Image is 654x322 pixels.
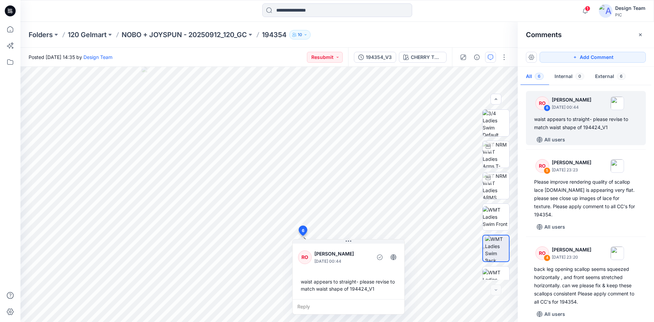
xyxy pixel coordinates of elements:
[534,221,568,232] button: All users
[302,228,305,234] span: 6
[298,275,399,295] div: waist appears to straight- please revise to match waist shape of 194424_V1
[552,104,591,111] p: [DATE] 00:44
[590,68,631,86] button: External
[552,246,591,254] p: [PERSON_NAME]
[520,68,549,86] button: All
[366,53,392,61] div: 194354_V3
[298,31,302,39] p: 10
[544,255,550,261] div: 4
[549,68,590,86] button: Internal
[354,52,396,63] button: 194354_V3
[544,223,565,231] p: All users
[544,136,565,144] p: All users
[399,52,447,63] button: CHERRY TOMATO
[552,96,591,104] p: [PERSON_NAME]
[483,141,509,168] img: TT NRM WMT Ladies Arms T-POSE
[483,110,509,136] img: 3/4 Ladies Swim Default
[314,258,370,265] p: [DATE] 00:44
[544,310,565,318] p: All users
[615,4,645,12] div: Design Team
[544,105,550,111] div: 6
[314,250,370,258] p: [PERSON_NAME]
[585,6,590,11] span: 1
[552,254,591,261] p: [DATE] 23:20
[575,73,584,80] span: 0
[535,96,549,110] div: RO
[68,30,107,40] a: 120 Gelmart
[534,178,638,219] div: Please improve rendering quality of scallop lace [DOMAIN_NAME] is appearing very flat. please see...
[483,206,509,228] img: WMT Ladies Swim Front
[617,73,626,80] span: 6
[289,30,311,40] button: 10
[293,299,404,314] div: Reply
[552,167,591,173] p: [DATE] 23:23
[535,159,549,173] div: RO
[534,265,638,306] div: back leg opening scallop seems squeezed horizontally , and front seems stretched horizontally. ca...
[534,115,638,132] div: waist appears to straight- please revise to match waist shape of 194424_V1
[298,250,312,264] div: RO
[483,172,509,199] img: TT NRM WMT Ladies ARMS DOWN
[122,30,247,40] a: NOBO + JOYSPUN - 20250912_120_GC
[599,4,612,18] img: avatar
[534,134,568,145] button: All users
[615,12,645,17] div: PIC
[540,52,646,63] button: Add Comment
[483,269,509,290] img: WMT Ladies Swim Left
[471,52,482,63] button: Details
[262,30,286,40] p: 194354
[535,246,549,260] div: RO
[534,309,568,320] button: All users
[29,53,112,61] span: Posted [DATE] 14:35 by
[544,167,550,174] div: 5
[29,30,53,40] a: Folders
[411,53,442,61] div: CHERRY TOMATO
[535,73,544,80] span: 6
[552,158,591,167] p: [PERSON_NAME]
[83,54,112,60] a: Design Team
[526,31,562,39] h2: Comments
[485,235,509,261] img: WMT Ladies Swim Back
